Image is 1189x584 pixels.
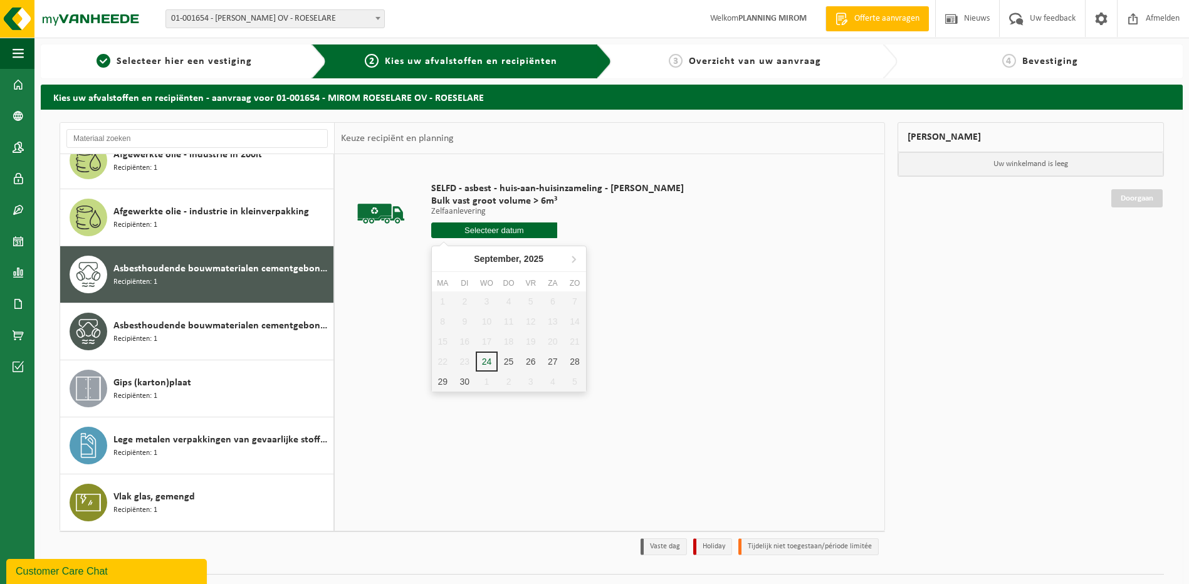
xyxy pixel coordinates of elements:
div: Keuze recipiënt en planning [335,123,460,154]
span: Asbesthoudende bouwmaterialen cementgebonden (hechtgebonden) [113,261,330,276]
span: 1 [97,54,110,68]
div: 4 [542,372,563,392]
span: Asbesthoudende bouwmaterialen cementgebonden met isolatie(hechtgebonden) [113,318,330,333]
div: 26 [520,352,542,372]
span: Offerte aanvragen [851,13,923,25]
div: zo [563,277,585,289]
span: Recipiënten: 1 [113,504,157,516]
li: Holiday [693,538,732,555]
div: vr [520,277,542,289]
span: SELFD - asbest - huis-aan-huisinzameling - [PERSON_NAME] [431,182,684,195]
span: 01-001654 - MIROM ROESELARE OV - ROESELARE [165,9,385,28]
div: September, [469,249,548,269]
div: 27 [542,352,563,372]
div: 24 [476,352,498,372]
span: Afgewerkte olie - industrie in 200lt [113,147,262,162]
input: Materiaal zoeken [66,129,328,148]
li: Tijdelijk niet toegestaan/période limitée [738,538,879,555]
button: Gips (karton)plaat Recipiënten: 1 [60,360,334,417]
div: 29 [432,372,454,392]
span: Selecteer hier een vestiging [117,56,252,66]
span: 4 [1002,54,1016,68]
span: 01-001654 - MIROM ROESELARE OV - ROESELARE [166,10,384,28]
div: [PERSON_NAME] [898,122,1165,152]
strong: PLANNING MIROM [738,14,807,23]
div: ma [432,277,454,289]
span: Vlak glas, gemengd [113,489,195,504]
div: 1 [476,372,498,392]
span: Recipiënten: 1 [113,162,157,174]
div: za [542,277,563,289]
div: 28 [563,352,585,372]
button: Afgewerkte olie - industrie in kleinverpakking Recipiënten: 1 [60,189,334,246]
i: 2025 [524,254,543,263]
div: 30 [454,372,476,392]
div: di [454,277,476,289]
span: Afgewerkte olie - industrie in kleinverpakking [113,204,309,219]
span: Recipiënten: 1 [113,333,157,345]
span: 3 [669,54,683,68]
button: Asbesthoudende bouwmaterialen cementgebonden met isolatie(hechtgebonden) Recipiënten: 1 [60,303,334,360]
button: Afgewerkte olie - industrie in 200lt Recipiënten: 1 [60,132,334,189]
a: Doorgaan [1111,189,1163,207]
input: Selecteer datum [431,222,558,238]
li: Vaste dag [641,538,687,555]
div: 5 [563,372,585,392]
span: Overzicht van uw aanvraag [689,56,821,66]
span: Recipiënten: 1 [113,276,157,288]
span: 2 [365,54,379,68]
span: Bevestiging [1022,56,1078,66]
span: Recipiënten: 1 [113,219,157,231]
button: Asbesthoudende bouwmaterialen cementgebonden (hechtgebonden) Recipiënten: 1 [60,246,334,303]
div: do [498,277,520,289]
span: Gips (karton)plaat [113,375,191,390]
a: Offerte aanvragen [825,6,929,31]
span: Recipiënten: 1 [113,447,157,459]
span: Recipiënten: 1 [113,390,157,402]
button: Lege metalen verpakkingen van gevaarlijke stoffen Recipiënten: 1 [60,417,334,474]
div: 2 [498,372,520,392]
button: Vlak glas, gemengd Recipiënten: 1 [60,474,334,531]
div: wo [476,277,498,289]
div: 25 [498,352,520,372]
span: Kies uw afvalstoffen en recipiënten [385,56,557,66]
span: Bulk vast groot volume > 6m³ [431,195,684,207]
p: Zelfaanlevering [431,207,684,216]
p: Uw winkelmand is leeg [898,152,1164,176]
h2: Kies uw afvalstoffen en recipiënten - aanvraag voor 01-001654 - MIROM ROESELARE OV - ROESELARE [41,85,1183,109]
div: 3 [520,372,542,392]
a: 1Selecteer hier een vestiging [47,54,301,69]
iframe: chat widget [6,556,209,584]
span: Lege metalen verpakkingen van gevaarlijke stoffen [113,432,330,447]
